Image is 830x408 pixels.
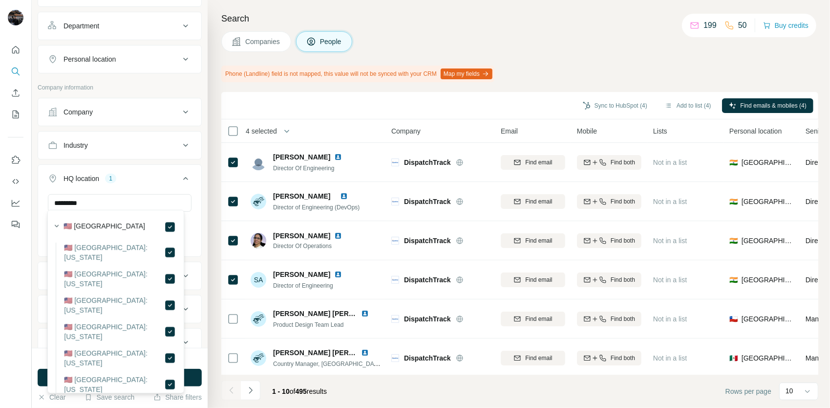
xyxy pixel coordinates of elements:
[391,126,421,136] span: Company
[273,231,330,241] span: [PERSON_NAME]
[391,159,399,166] img: Logo of DispatchTrack
[742,275,794,285] span: [GEOGRAPHIC_DATA]
[653,126,667,136] span: Lists
[8,173,23,190] button: Use Surfe API
[653,276,687,284] span: Not in a list
[251,272,266,288] div: SA
[577,194,641,209] button: Find both
[404,314,451,324] span: DispatchTrack
[105,174,116,183] div: 1
[391,276,399,284] img: Logo of DispatchTrack
[729,314,738,324] span: 🇨🇱
[334,153,342,161] img: LinkedIn logo
[273,282,333,289] span: Director of Engineering
[729,126,782,136] span: Personal location
[577,126,597,136] span: Mobile
[391,237,399,245] img: Logo of DispatchTrack
[729,353,738,363] span: 🇲🇽
[742,353,794,363] span: [GEOGRAPHIC_DATA]
[653,237,687,245] span: Not in a list
[272,387,290,395] span: 1 - 10
[64,107,93,117] div: Company
[273,360,383,367] span: Country Manager, [GEOGRAPHIC_DATA]
[742,314,794,324] span: [GEOGRAPHIC_DATA]
[525,354,552,363] span: Find email
[8,84,23,102] button: Enrich CSV
[38,167,201,194] button: HQ location1
[241,381,260,400] button: Navigate to next page
[806,237,830,245] span: Director
[501,272,565,287] button: Find email
[501,126,518,136] span: Email
[501,233,565,248] button: Find email
[64,348,164,368] label: 🇺🇸 [GEOGRAPHIC_DATA]: [US_STATE]
[611,197,635,206] span: Find both
[611,275,635,284] span: Find both
[653,354,687,362] span: Not in a list
[653,159,687,166] span: Not in a list
[577,272,641,287] button: Find both
[273,204,360,211] span: Director of Engineering (DevOps)
[742,158,794,167] span: [GEOGRAPHIC_DATA]
[577,351,641,365] button: Find both
[391,354,399,362] img: Logo of DispatchTrack
[404,353,451,363] span: DispatchTrack
[525,236,552,245] span: Find email
[64,221,145,233] label: 🇺🇸 [GEOGRAPHIC_DATA]
[611,236,635,245] span: Find both
[273,270,330,279] span: [PERSON_NAME]
[738,20,747,31] p: 50
[361,349,369,357] img: LinkedIn logo
[729,236,738,246] span: 🇮🇳
[729,158,738,167] span: 🇮🇳
[38,100,201,124] button: Company
[273,321,344,328] span: Product Design Team Lead
[273,242,354,250] span: Director Of Operations
[38,47,201,71] button: Personal location
[501,155,565,170] button: Find email
[8,10,23,25] img: Avatar
[273,152,330,162] span: [PERSON_NAME]
[525,275,552,284] span: Find email
[64,140,88,150] div: Industry
[611,354,635,363] span: Find both
[742,236,794,246] span: [GEOGRAPHIC_DATA]
[272,387,327,395] span: results
[251,350,266,366] img: Avatar
[8,41,23,59] button: Quick start
[251,194,266,209] img: Avatar
[806,198,830,205] span: Director
[273,192,330,200] span: [PERSON_NAME]
[251,311,266,327] img: Avatar
[404,158,451,167] span: DispatchTrack
[296,387,307,395] span: 495
[273,310,390,317] span: [PERSON_NAME] [PERSON_NAME]
[361,310,369,317] img: LinkedIn logo
[577,233,641,248] button: Find both
[64,375,164,394] label: 🇺🇸 [GEOGRAPHIC_DATA]: [US_STATE]
[501,312,565,326] button: Find email
[38,83,202,92] p: Company information
[525,315,552,323] span: Find email
[64,21,99,31] div: Department
[38,369,202,386] button: Run search
[577,312,641,326] button: Find both
[251,233,266,249] img: Avatar
[404,197,451,206] span: DispatchTrack
[38,134,201,157] button: Industry
[273,349,390,357] span: [PERSON_NAME] [PERSON_NAME]
[64,243,164,262] label: 🇺🇸 [GEOGRAPHIC_DATA]: [US_STATE]
[340,192,348,200] img: LinkedIn logo
[391,315,399,323] img: Logo of DispatchTrack
[742,197,794,206] span: [GEOGRAPHIC_DATA]
[577,155,641,170] button: Find both
[525,197,552,206] span: Find email
[806,276,830,284] span: Director
[246,126,277,136] span: 4 selected
[38,297,201,321] button: Employees (size)
[404,275,451,285] span: DispatchTrack
[221,12,818,25] h4: Search
[763,19,809,32] button: Buy credits
[391,198,399,205] img: Logo of DispatchTrack
[251,155,266,170] img: Avatar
